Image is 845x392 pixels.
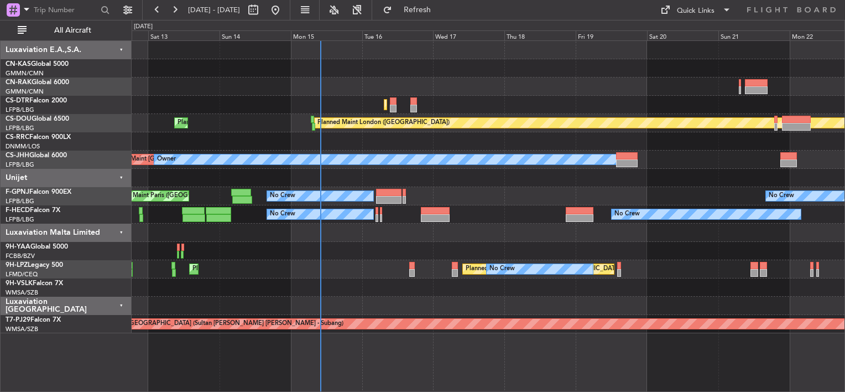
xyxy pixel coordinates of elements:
[6,87,44,96] a: GMMN/CMN
[6,244,30,250] span: 9H-YAA
[6,189,29,195] span: F-GPNJ
[12,22,120,39] button: All Aircraft
[317,115,450,131] div: Planned Maint London ([GEOGRAPHIC_DATA])
[157,151,176,168] div: Owner
[291,30,362,40] div: Mon 15
[6,142,40,151] a: DNMM/LOS
[6,152,67,159] a: CS-JHHGlobal 6000
[576,30,647,40] div: Fri 19
[6,61,69,68] a: CN-KASGlobal 5000
[178,115,352,131] div: Planned Maint [GEOGRAPHIC_DATA] ([GEOGRAPHIC_DATA])
[718,30,790,40] div: Sun 21
[6,116,69,122] a: CS-DOUGlobal 6500
[677,6,714,17] div: Quick Links
[270,188,295,204] div: No Crew
[6,189,71,195] a: F-GPNJFalcon 900EX
[29,27,117,34] span: All Aircraft
[6,97,29,104] span: CS-DTR
[34,2,97,18] input: Trip Number
[6,124,34,132] a: LFPB/LBG
[489,261,515,277] div: No Crew
[188,5,240,15] span: [DATE] - [DATE]
[6,317,61,323] a: T7-PJ29Falcon 7X
[466,261,622,277] div: Planned [GEOGRAPHIC_DATA] ([GEOGRAPHIC_DATA])
[192,261,324,277] div: Planned Maint Cannes ([GEOGRAPHIC_DATA])
[6,317,30,323] span: T7-PJ29
[378,1,444,19] button: Refresh
[134,22,153,32] div: [DATE]
[6,280,33,287] span: 9H-VSLK
[362,30,434,40] div: Tue 16
[6,262,28,269] span: 9H-LPZ
[6,270,38,278] a: LFMD/CEQ
[6,106,34,114] a: LFPB/LBG
[6,161,34,169] a: LFPB/LBG
[394,6,441,14] span: Refresh
[6,244,68,250] a: 9H-YAAGlobal 5000
[6,97,67,104] a: CS-DTRFalcon 2000
[6,252,35,260] a: FCBB/BZV
[6,61,31,68] span: CN-KAS
[6,280,63,287] a: 9H-VSLKFalcon 7X
[6,79,69,86] a: CN-RAKGlobal 6000
[6,116,32,122] span: CS-DOU
[148,30,220,40] div: Sat 13
[270,206,295,223] div: No Crew
[504,30,576,40] div: Thu 18
[117,188,233,204] div: AOG Maint Paris ([GEOGRAPHIC_DATA])
[6,134,71,141] a: CS-RRCFalcon 900LX
[6,152,29,159] span: CS-JHH
[614,206,640,223] div: No Crew
[86,316,343,332] div: Planned Maint [GEOGRAPHIC_DATA] (Sultan [PERSON_NAME] [PERSON_NAME] - Subang)
[6,262,63,269] a: 9H-LPZLegacy 500
[769,188,794,204] div: No Crew
[655,1,737,19] button: Quick Links
[6,207,60,214] a: F-HECDFalcon 7X
[647,30,718,40] div: Sat 20
[6,69,44,78] a: GMMN/CMN
[220,30,291,40] div: Sun 14
[6,79,32,86] span: CN-RAK
[6,288,38,297] a: WMSA/SZB
[6,134,29,141] span: CS-RRC
[6,197,34,205] a: LFPB/LBG
[6,325,38,333] a: WMSA/SZB
[6,207,30,214] span: F-HECD
[433,30,504,40] div: Wed 17
[6,215,34,224] a: LFPB/LBG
